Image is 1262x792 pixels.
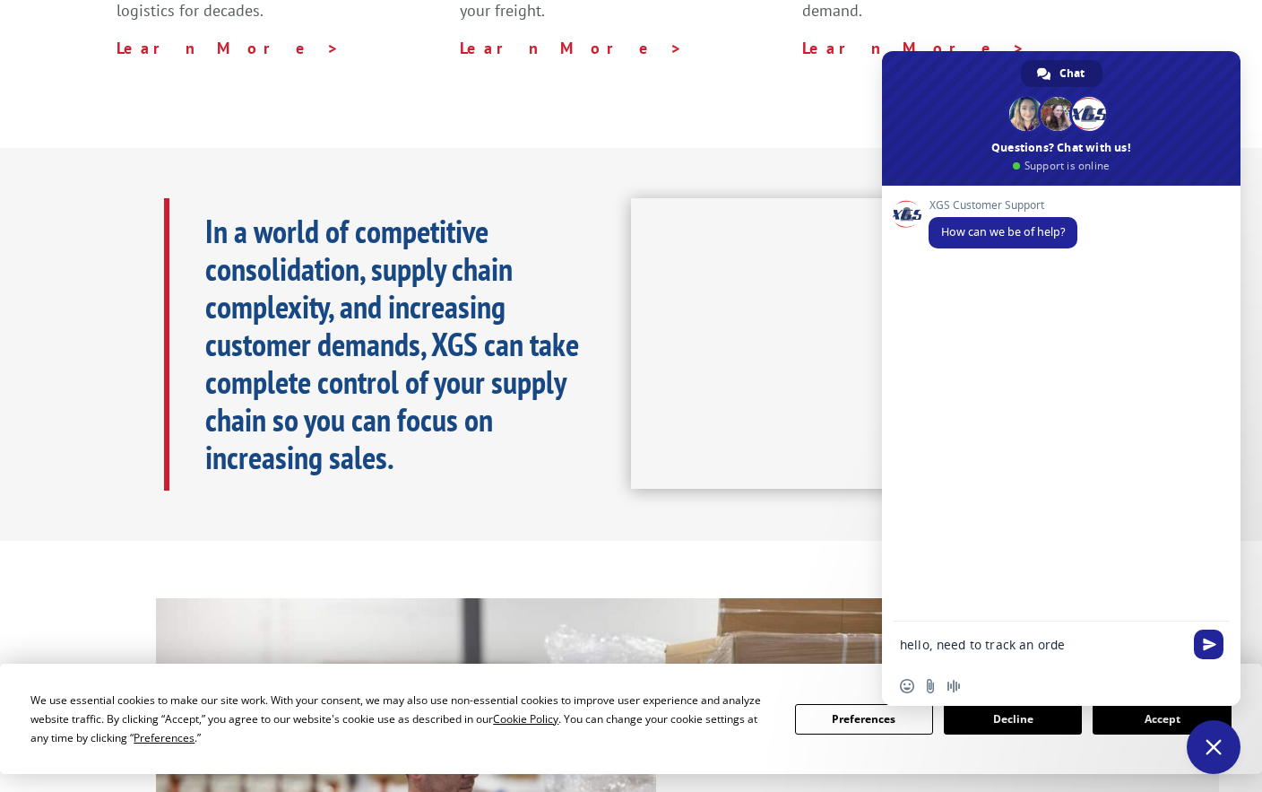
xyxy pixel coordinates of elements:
[923,679,938,693] span: Send a file
[941,224,1065,239] span: How can we be of help?
[795,704,933,735] button: Preferences
[802,38,1025,58] a: Learn More >
[944,704,1082,735] button: Decline
[134,730,194,745] span: Preferences
[460,38,683,58] a: Learn More >
[946,679,961,693] span: Audio message
[117,38,340,58] a: Learn More >
[493,711,558,727] span: Cookie Policy
[1194,630,1223,659] span: Send
[1059,60,1085,87] span: Chat
[900,637,1183,653] textarea: Compose your message...
[1093,704,1231,735] button: Accept
[1021,60,1102,87] div: Chat
[30,691,773,747] div: We use essential cookies to make our site work. With your consent, we may also use non-essential ...
[205,210,579,478] b: In a world of competitive consolidation, supply chain complexity, and increasing customer demands...
[929,199,1077,212] span: XGS Customer Support
[631,198,1148,490] iframe: XGS Logistics Solutions
[900,679,914,693] span: Insert an emoji
[1187,720,1240,774] div: Close chat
